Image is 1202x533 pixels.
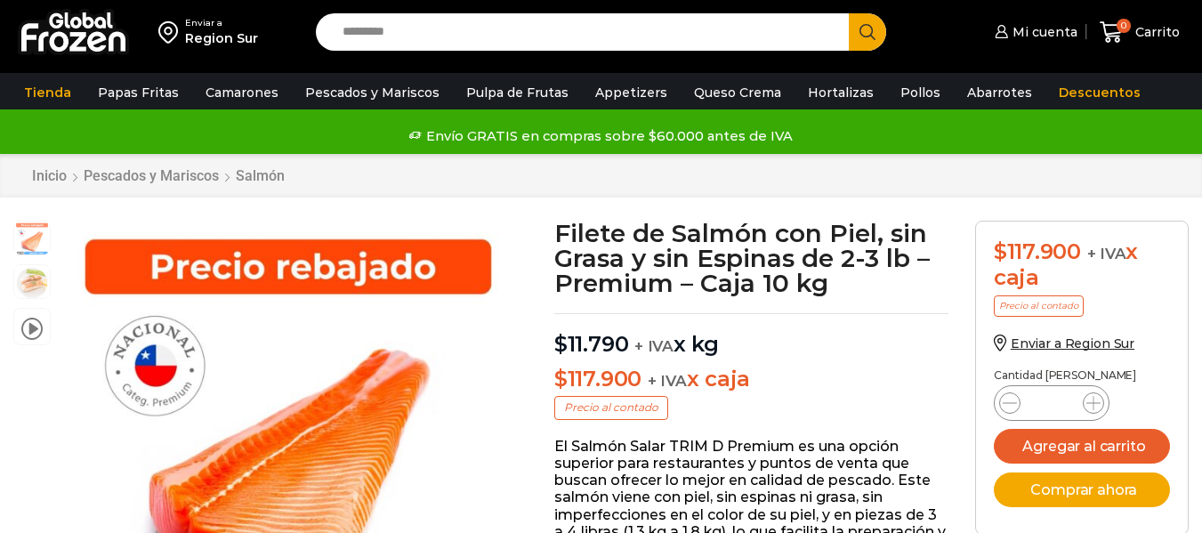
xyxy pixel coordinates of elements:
a: Pescados y Mariscos [296,76,448,109]
a: Appetizers [586,76,676,109]
div: Enviar a [185,17,258,29]
input: Product quantity [1035,391,1069,416]
h1: Filete de Salmón con Piel, sin Grasa y sin Espinas de 2-3 lb – Premium – Caja 10 kg [554,221,948,295]
img: address-field-icon.svg [158,17,185,47]
span: + IVA [1087,245,1126,262]
span: Enviar a Region Sur [1011,335,1134,351]
a: Abarrotes [958,76,1041,109]
span: Carrito [1131,23,1180,41]
a: Queso Crema [685,76,790,109]
button: Agregar al carrito [994,429,1170,464]
div: x caja [994,239,1170,291]
a: Pulpa de Frutas [457,76,577,109]
a: Enviar a Region Sur [994,335,1134,351]
a: Pescados y Mariscos [83,167,220,184]
span: plato-salmon [14,265,50,301]
a: Salmón [235,167,286,184]
span: + IVA [648,372,687,390]
span: filete salmon 2-3 lb [14,222,50,257]
p: x kg [554,313,948,358]
a: Mi cuenta [990,14,1077,50]
div: Region Sur [185,29,258,47]
a: Camarones [197,76,287,109]
span: $ [554,331,568,357]
span: 0 [1117,19,1131,33]
bdi: 117.900 [554,366,641,392]
span: $ [554,366,568,392]
p: Cantidad [PERSON_NAME] [994,369,1170,382]
a: Tienda [15,76,80,109]
p: Precio al contado [554,396,668,419]
button: Comprar ahora [994,472,1170,507]
a: Papas Fritas [89,76,188,109]
span: Mi cuenta [1008,23,1077,41]
a: 0 Carrito [1095,12,1184,53]
nav: Breadcrumb [31,167,286,184]
p: Precio al contado [994,295,1084,317]
a: Hortalizas [799,76,883,109]
a: Pollos [891,76,949,109]
bdi: 117.900 [994,238,1081,264]
p: x caja [554,367,948,392]
span: + IVA [634,337,674,355]
span: $ [994,238,1007,264]
a: Descuentos [1050,76,1150,109]
bdi: 11.790 [554,331,628,357]
button: Search button [849,13,886,51]
a: Inicio [31,167,68,184]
